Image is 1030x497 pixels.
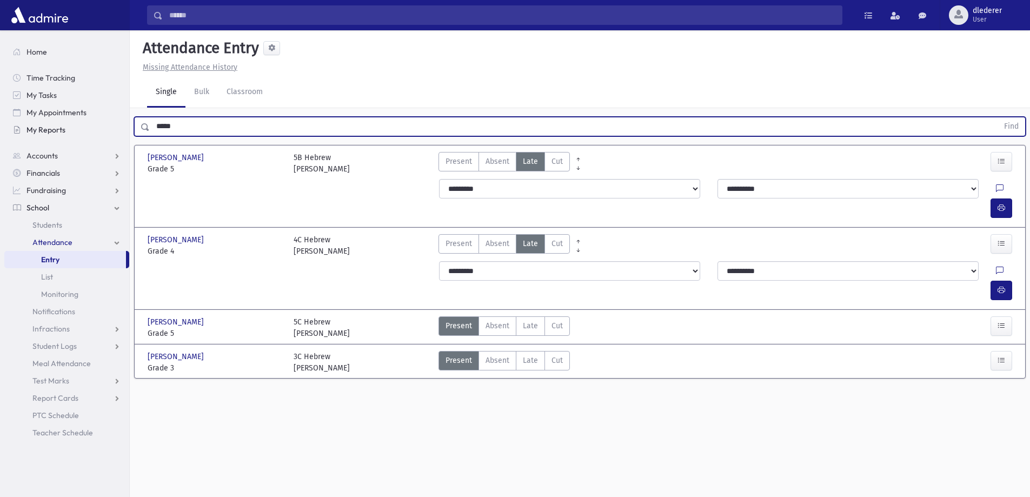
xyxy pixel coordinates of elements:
a: Single [147,77,185,108]
span: Present [446,355,472,366]
span: Test Marks [32,376,69,386]
a: Attendance [4,234,129,251]
span: PTC Schedule [32,410,79,420]
div: AttTypes [438,316,570,339]
span: dlederer [973,6,1002,15]
span: [PERSON_NAME] [148,152,206,163]
a: Bulk [185,77,218,108]
input: Search [163,5,842,25]
a: Fundraising [4,182,129,199]
span: Late [523,156,538,167]
span: My Tasks [26,90,57,100]
a: PTC Schedule [4,407,129,424]
a: Home [4,43,129,61]
a: Infractions [4,320,129,337]
a: My Reports [4,121,129,138]
div: AttTypes [438,351,570,374]
img: AdmirePro [9,4,71,26]
span: Student Logs [32,341,77,351]
div: 5C Hebrew [PERSON_NAME] [294,316,350,339]
u: Missing Attendance History [143,63,237,72]
span: List [41,272,53,282]
span: Report Cards [32,393,78,403]
a: Classroom [218,77,271,108]
span: Monitoring [41,289,78,299]
span: Fundraising [26,185,66,195]
span: Cut [551,355,563,366]
a: Students [4,216,129,234]
span: Grade 3 [148,362,283,374]
a: Report Cards [4,389,129,407]
span: Notifications [32,307,75,316]
a: Missing Attendance History [138,63,237,72]
span: Entry [41,255,59,264]
span: Grade 4 [148,246,283,257]
span: [PERSON_NAME] [148,316,206,328]
span: [PERSON_NAME] [148,351,206,362]
a: List [4,268,129,286]
span: Late [523,320,538,332]
span: School [26,203,49,213]
a: Teacher Schedule [4,424,129,441]
span: Absent [486,320,509,332]
a: Monitoring [4,286,129,303]
span: Present [446,320,472,332]
span: [PERSON_NAME] [148,234,206,246]
span: Absent [486,355,509,366]
div: AttTypes [438,234,570,257]
div: 4C Hebrew [PERSON_NAME] [294,234,350,257]
a: Accounts [4,147,129,164]
span: Cut [551,156,563,167]
a: Notifications [4,303,129,320]
span: Attendance [32,237,72,247]
span: Present [446,238,472,249]
span: Late [523,238,538,249]
span: Present [446,156,472,167]
span: My Appointments [26,108,87,117]
a: Test Marks [4,372,129,389]
span: Grade 5 [148,328,283,339]
span: Home [26,47,47,57]
a: School [4,199,129,216]
span: Financials [26,168,60,178]
div: 5B Hebrew [PERSON_NAME] [294,152,350,175]
span: Absent [486,156,509,167]
span: Teacher Schedule [32,428,93,438]
a: My Appointments [4,104,129,121]
a: Time Tracking [4,69,129,87]
a: Financials [4,164,129,182]
a: Entry [4,251,126,268]
button: Find [998,117,1025,136]
span: User [973,15,1002,24]
span: Time Tracking [26,73,75,83]
div: AttTypes [438,152,570,175]
span: Meal Attendance [32,359,91,368]
span: My Reports [26,125,65,135]
span: Cut [551,320,563,332]
span: Cut [551,238,563,249]
a: Meal Attendance [4,355,129,372]
span: Infractions [32,324,70,334]
a: Student Logs [4,337,129,355]
span: Late [523,355,538,366]
a: My Tasks [4,87,129,104]
span: Students [32,220,62,230]
h5: Attendance Entry [138,39,259,57]
span: Accounts [26,151,58,161]
div: 3C Hebrew [PERSON_NAME] [294,351,350,374]
span: Absent [486,238,509,249]
span: Grade 5 [148,163,283,175]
